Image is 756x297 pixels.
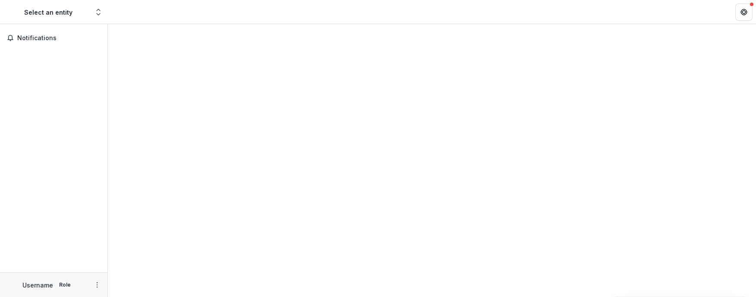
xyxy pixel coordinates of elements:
[57,281,73,289] p: Role
[22,281,53,290] p: Username
[24,8,72,17] div: Select an entity
[735,3,753,21] button: Get Help
[92,280,102,290] button: More
[92,3,104,21] button: Open entity switcher
[3,31,104,45] button: Notifications
[17,35,101,42] span: Notifications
